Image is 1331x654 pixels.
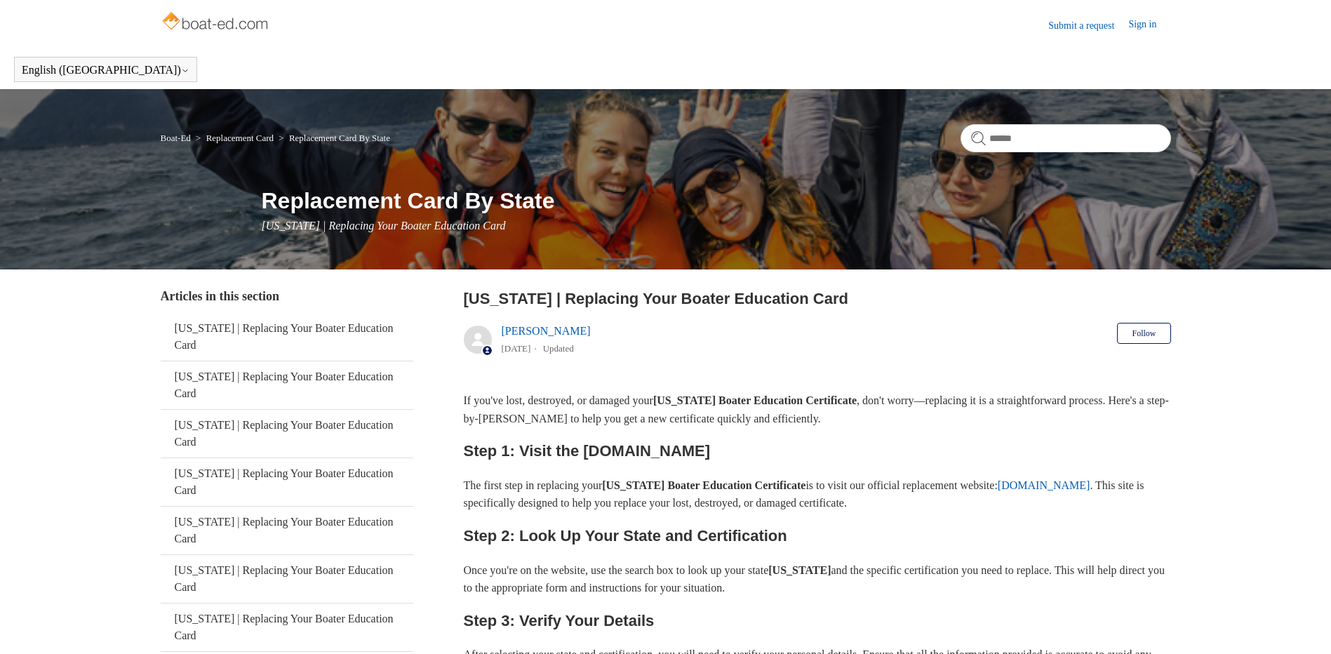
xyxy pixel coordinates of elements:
p: If you've lost, destroyed, or damaged your , don't worry—replacing it is a straightforward proces... [464,392,1171,427]
p: The first step in replacing your is to visit our official replacement website: . This site is spe... [464,476,1171,512]
div: Live chat [1284,607,1320,643]
span: Articles in this section [161,289,279,303]
a: [DOMAIN_NAME] [998,479,1090,491]
button: Follow Article [1117,323,1170,344]
strong: [US_STATE] Boater Education Certificate [602,479,805,491]
a: [US_STATE] | Replacing Your Boater Education Card [161,603,413,651]
h1: Replacement Card By State [262,184,1171,218]
a: Boat-Ed [161,133,191,143]
a: Replacement Card By State [289,133,390,143]
a: [PERSON_NAME] [502,325,591,337]
a: Submit a request [1048,18,1128,33]
li: Boat-Ed [161,133,194,143]
a: Replacement Card [206,133,274,143]
h2: Step 1: Visit the [DOMAIN_NAME] [464,439,1171,463]
time: 05/22/2024, 10:40 [502,343,531,354]
a: [US_STATE] | Replacing Your Boater Education Card [161,555,413,603]
a: [US_STATE] | Replacing Your Boater Education Card [161,458,413,506]
strong: [US_STATE] [768,564,831,576]
h2: Step 3: Verify Your Details [464,608,1171,633]
a: Sign in [1128,17,1170,34]
a: [US_STATE] | Replacing Your Boater Education Card [161,313,413,361]
strong: [US_STATE] Boater Education Certificate [653,394,857,406]
input: Search [961,124,1171,152]
h2: Georgia | Replacing Your Boater Education Card [464,287,1171,310]
a: [US_STATE] | Replacing Your Boater Education Card [161,507,413,554]
li: Replacement Card By State [276,133,390,143]
span: [US_STATE] | Replacing Your Boater Education Card [262,220,506,232]
p: Once you're on the website, use the search box to look up your state and the specific certificati... [464,561,1171,597]
a: [US_STATE] | Replacing Your Boater Education Card [161,361,413,409]
a: [US_STATE] | Replacing Your Boater Education Card [161,410,413,458]
img: Boat-Ed Help Center home page [161,8,272,36]
h2: Step 2: Look Up Your State and Certification [464,523,1171,548]
li: Updated [543,343,574,354]
button: English ([GEOGRAPHIC_DATA]) [22,64,189,76]
li: Replacement Card [193,133,276,143]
